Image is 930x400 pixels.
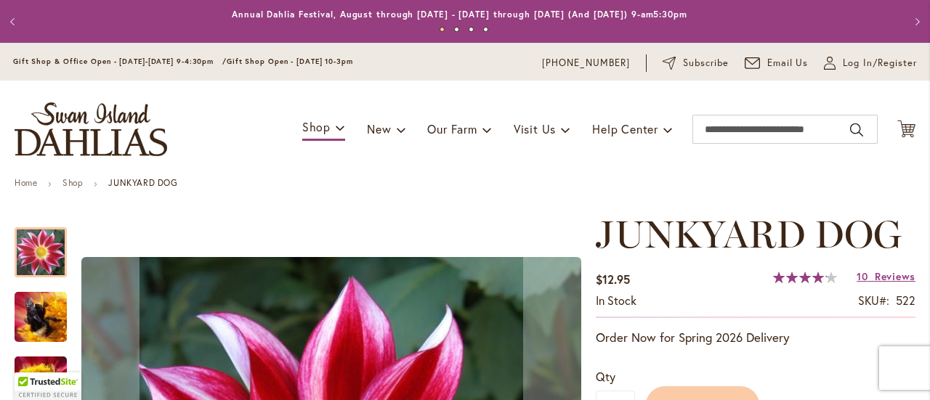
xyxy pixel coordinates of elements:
[15,213,81,277] div: JUNKYARD DOG
[596,369,615,384] span: Qty
[483,27,488,32] button: 4 of 4
[596,329,915,346] p: Order Now for Spring 2026 Delivery
[15,177,37,188] a: Home
[901,7,930,36] button: Next
[596,272,630,287] span: $12.95
[454,27,459,32] button: 2 of 4
[542,56,630,70] a: [PHONE_NUMBER]
[469,27,474,32] button: 3 of 4
[857,269,868,283] span: 10
[15,102,167,156] a: store logo
[11,348,52,389] iframe: Launch Accessibility Center
[824,56,917,70] a: Log In/Register
[302,119,331,134] span: Shop
[896,293,915,309] div: 522
[773,272,837,283] div: 84%
[15,277,81,342] div: JUNKYARD DOG
[13,57,227,66] span: Gift Shop & Office Open - [DATE]-[DATE] 9-4:30pm /
[108,177,177,188] strong: JUNKYARD DOG
[875,269,915,283] span: Reviews
[440,27,445,32] button: 1 of 4
[227,57,353,66] span: Gift Shop Open - [DATE] 10-3pm
[596,293,636,308] span: In stock
[858,293,889,308] strong: SKU
[683,56,729,70] span: Subscribe
[514,121,556,136] span: Visit Us
[843,56,917,70] span: Log In/Register
[427,121,477,136] span: Our Farm
[596,211,902,257] span: JUNKYARD DOG
[745,56,809,70] a: Email Us
[367,121,391,136] span: New
[767,56,809,70] span: Email Us
[596,293,636,309] div: Availability
[62,177,83,188] a: Shop
[857,269,915,283] a: 10 Reviews
[592,121,658,136] span: Help Center
[663,56,729,70] a: Subscribe
[232,9,687,20] a: Annual Dahlia Festival, August through [DATE] - [DATE] through [DATE] (And [DATE]) 9-am5:30pm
